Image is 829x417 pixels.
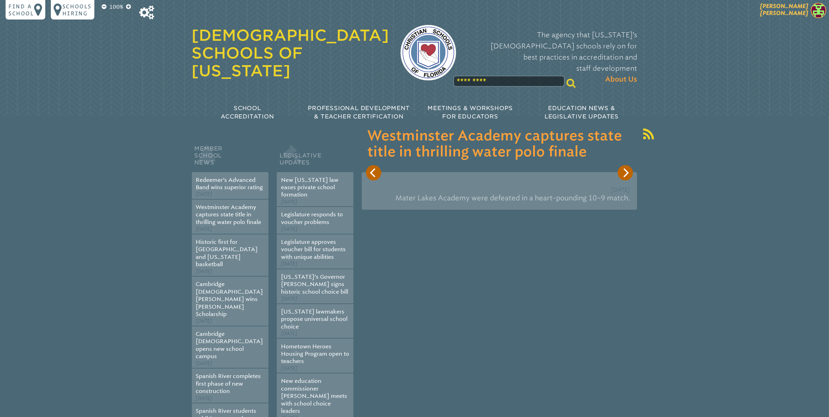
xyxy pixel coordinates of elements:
[605,74,638,85] span: About Us
[221,105,274,120] span: School Accreditation
[196,281,263,317] a: Cambridge [DEMOGRAPHIC_DATA][PERSON_NAME] wins [PERSON_NAME] Scholarship
[8,3,34,17] p: Find a school
[196,177,263,191] a: Redeemer’s Advanced Band wins superior rating
[281,331,297,337] span: [DATE]
[281,308,347,330] a: [US_STATE] lawmakers propose universal school choice
[281,211,343,225] a: Legislature responds to voucher problems
[281,177,338,198] a: New [US_STATE] law eases private school formation
[192,26,389,80] a: [DEMOGRAPHIC_DATA] Schools of [US_STATE]
[281,226,297,232] span: [DATE]
[196,361,212,366] span: [DATE]
[618,165,633,180] button: Next
[281,273,348,295] a: [US_STATE]’s Governor [PERSON_NAME] signs historic school choice bill
[369,191,630,206] p: Mater Lakes Academy were defeated in a heart-pounding 10–9 match.
[428,105,513,120] span: Meetings & Workshops for Educators
[196,191,212,197] span: [DATE]
[62,3,92,17] p: Schools Hiring
[196,373,261,394] a: Spanish River completes first phase of new construction
[611,186,630,193] span: [DATE]
[196,269,212,275] span: [DATE]
[192,144,268,172] h2: Member School News
[308,105,409,120] span: Professional Development & Teacher Certification
[196,226,212,232] span: [DATE]
[367,128,632,160] h3: Westminster Academy captures state title in thrilling water polo finale
[196,331,263,360] a: Cambridge [DEMOGRAPHIC_DATA] opens new school campus
[281,365,297,371] span: [DATE]
[545,105,619,120] span: Education News & Legislative Updates
[281,378,347,414] a: New education commissioner [PERSON_NAME] meets with school choice leaders
[281,261,297,267] span: [DATE]
[281,296,297,302] span: [DATE]
[760,3,808,16] span: [PERSON_NAME] [PERSON_NAME]
[366,165,381,180] button: Previous
[811,3,826,18] img: 0bbf8eee369ea1767a7baf293491133e
[196,204,261,225] a: Westminster Academy captures state title in thrilling water polo finale
[281,199,297,205] span: [DATE]
[400,25,456,80] img: csf-logo-web-colors.png
[196,395,212,401] span: [DATE]
[196,318,212,324] span: [DATE]
[281,343,349,365] a: Hometown Heroes Housing Program open to teachers
[108,3,125,11] p: 100%
[277,144,353,172] h2: Legislative Updates
[196,239,258,268] a: Historic first for [GEOGRAPHIC_DATA] and [US_STATE] basketball
[281,239,346,260] a: Legislature approves voucher bill for students with unique abilities
[467,29,638,85] p: The agency that [US_STATE]’s [DEMOGRAPHIC_DATA] schools rely on for best practices in accreditati...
